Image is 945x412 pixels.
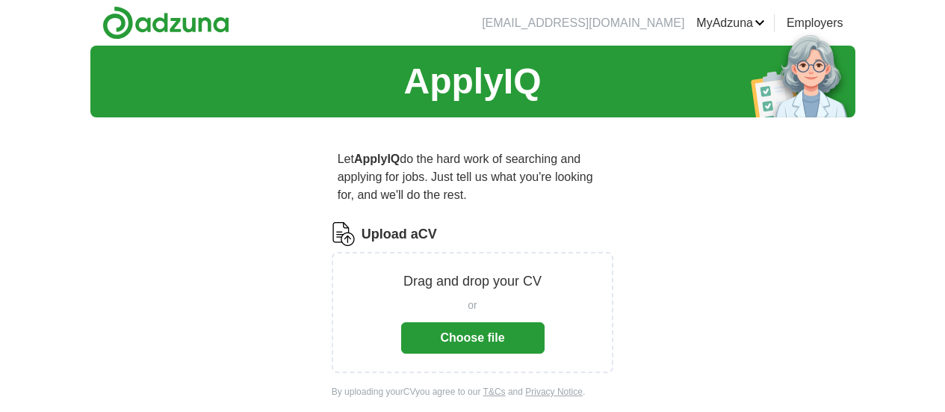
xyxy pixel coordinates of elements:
[403,271,542,292] p: Drag and drop your CV
[332,144,614,210] p: Let do the hard work of searching and applying for jobs. Just tell us what you're looking for, an...
[354,153,400,165] strong: ApplyIQ
[483,387,506,397] a: T&Cs
[401,322,545,354] button: Choose file
[696,14,765,32] a: MyAdzuna
[787,14,843,32] a: Employers
[102,6,229,40] img: Adzuna logo
[332,385,614,399] div: By uploading your CV you agree to our and .
[468,298,477,313] span: or
[362,224,437,245] label: Upload a CV
[482,14,684,32] li: [EMAIL_ADDRESS][DOMAIN_NAME]
[403,55,541,108] h1: ApplyIQ
[525,387,583,397] a: Privacy Notice
[332,222,356,246] img: CV Icon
